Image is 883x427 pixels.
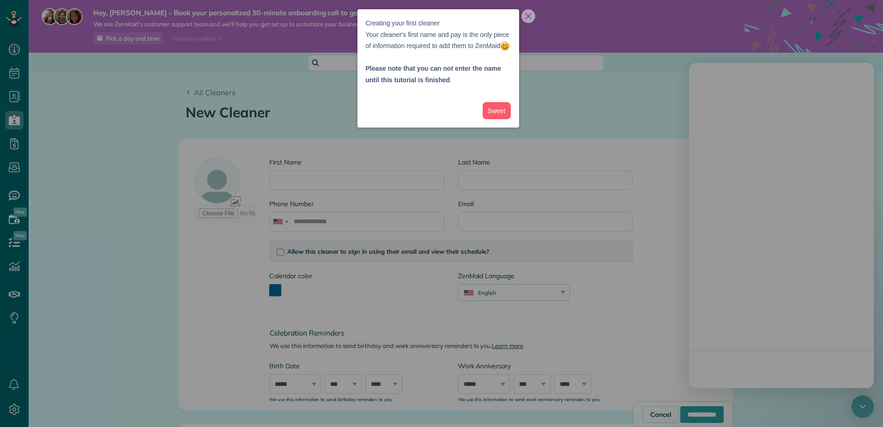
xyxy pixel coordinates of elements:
[366,65,501,84] strong: Please note that you can not enter the name until this tutorial is finished
[483,102,511,119] button: Sweet
[500,41,510,51] img: :smiley:
[521,9,535,23] button: close,
[366,18,511,52] p: Creating your first cleaner Your cleaner's first name and pay is the only piece of information re...
[357,9,519,128] div: Creating your first cleanerYour cleaner&amp;#39;s first name and pay is the only piece of informa...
